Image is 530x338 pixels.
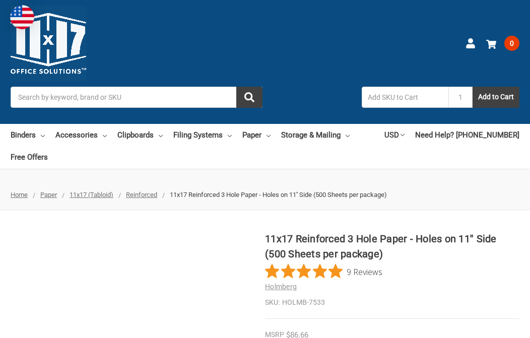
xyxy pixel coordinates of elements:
input: Search by keyword, brand or SKU [11,87,262,108]
dt: SKU: [265,297,280,308]
dd: HOLMB-7533 [265,297,519,308]
img: 11x17.com [11,6,86,81]
a: 0 [486,30,519,56]
span: 9 Reviews [347,264,382,279]
a: Clipboards [117,124,163,146]
a: Home [11,191,28,198]
a: Holmberg [265,283,297,291]
a: Storage & Mailing [281,124,350,146]
h1: 11x17 Reinforced 3 Hole Paper - Holes on 11'' Side (500 Sheets per package) [265,231,519,261]
a: Reinforced [126,191,157,198]
img: duty and tax information for United States [10,5,34,29]
a: Free Offers [11,146,48,168]
button: Add to Cart [473,87,519,108]
button: Rated 4.9 out of 5 stars from 9 reviews. Jump to reviews. [265,264,382,279]
a: Paper [242,124,271,146]
a: Accessories [55,124,107,146]
a: Filing Systems [173,124,232,146]
a: Binders [11,124,45,146]
span: 11x17 Reinforced 3 Hole Paper - Holes on 11'' Side (500 Sheets per package) [170,191,387,198]
input: Add SKU to Cart [362,87,448,108]
a: Need Help? [PHONE_NUMBER] [415,124,519,146]
a: Paper [40,191,57,198]
a: 11x17 (Tabloid) [70,191,113,198]
a: USD [384,124,405,146]
span: 0 [504,36,519,51]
